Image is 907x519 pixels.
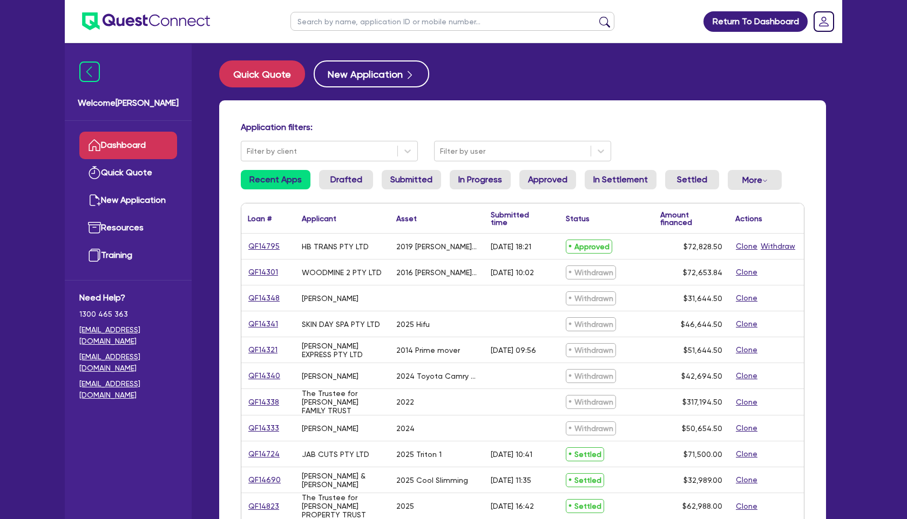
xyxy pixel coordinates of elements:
[665,170,719,189] a: Settled
[302,493,383,519] div: The Trustee for [PERSON_NAME] PROPERTY TRUST
[566,265,616,279] span: Withdrawn
[396,424,415,433] div: 2024
[491,242,531,251] div: [DATE] 18:21
[450,170,511,189] a: In Progress
[735,474,758,486] button: Clone
[683,242,722,251] span: $72,828.50
[82,12,210,30] img: quest-connect-logo-blue
[735,500,758,513] button: Clone
[683,346,722,354] span: $51,644.50
[248,344,278,356] a: QF14321
[79,351,177,374] a: [EMAIL_ADDRESS][DOMAIN_NAME]
[681,320,722,329] span: $46,644.50
[566,291,616,305] span: Withdrawn
[682,398,722,406] span: $317,194.50
[248,448,280,460] a: QF14724
[683,268,722,277] span: $72,653.84
[491,502,534,510] div: [DATE] 16:42
[735,292,758,304] button: Clone
[491,211,543,226] div: Submitted time
[314,60,429,87] button: New Application
[88,221,101,234] img: resources
[491,346,536,354] div: [DATE] 09:56
[79,187,177,214] a: New Application
[585,170,656,189] a: In Settlement
[241,170,310,189] a: Recent Apps
[79,378,177,401] a: [EMAIL_ADDRESS][DOMAIN_NAME]
[241,122,804,132] h4: Application filters:
[79,324,177,347] a: [EMAIL_ADDRESS][DOMAIN_NAME]
[735,215,762,222] div: Actions
[302,372,358,380] div: [PERSON_NAME]
[491,476,531,484] div: [DATE] 11:35
[682,424,722,433] span: $50,654.50
[79,62,100,82] img: icon-menu-close
[248,396,280,408] a: QF14338
[219,60,314,87] a: Quick Quote
[566,240,612,254] span: Approved
[681,372,722,380] span: $42,694.50
[396,476,468,484] div: 2025 Cool Slimming
[703,11,808,32] a: Return To Dashboard
[302,268,382,277] div: WOODMINE 2 PTY LTD
[519,170,576,189] a: Approved
[396,346,460,354] div: 2014 Prime mover
[396,450,442,459] div: 2025 Triton 1
[219,60,305,87] button: Quick Quote
[735,448,758,460] button: Clone
[491,268,534,277] div: [DATE] 10:02
[302,294,358,303] div: [PERSON_NAME]
[319,170,373,189] a: Drafted
[566,447,604,461] span: Settled
[88,249,101,262] img: training
[396,242,478,251] div: 2019 [PERSON_NAME] 13.4 m Tri/A Tautliner Trailer
[396,372,478,380] div: 2024 Toyota Camry Camry Hybrid
[88,166,101,179] img: quick-quote
[302,450,369,459] div: JAB CUTS PTY LTD
[396,215,417,222] div: Asset
[396,502,414,510] div: 2025
[248,266,279,278] a: QF14301
[396,320,430,329] div: 2025 Hifu
[302,215,336,222] div: Applicant
[302,342,383,359] div: [PERSON_NAME] EXPRESS PTY LTD
[79,242,177,269] a: Training
[683,476,722,484] span: $32,989.00
[302,389,383,415] div: The Trustee for [PERSON_NAME] FAMILY TRUST
[683,294,722,303] span: $31,644.50
[248,422,280,434] a: QF14333
[302,472,383,489] div: [PERSON_NAME] & [PERSON_NAME]
[248,240,280,252] a: QF14795
[566,317,616,331] span: Withdrawn
[248,292,280,304] a: QF14348
[248,370,281,382] a: QF14340
[88,194,101,207] img: new-application
[683,450,722,459] span: $71,500.00
[566,215,590,222] div: Status
[566,395,616,409] span: Withdrawn
[79,159,177,187] a: Quick Quote
[760,240,796,252] button: Withdraw
[682,502,722,510] span: $62,988.00
[79,214,177,242] a: Resources
[566,421,616,435] span: Withdrawn
[79,291,177,304] span: Need Help?
[248,474,281,486] a: QF14690
[810,8,838,36] a: Dropdown toggle
[735,240,758,252] button: Clone
[78,97,179,110] span: Welcome [PERSON_NAME]
[735,422,758,434] button: Clone
[735,344,758,356] button: Clone
[735,266,758,278] button: Clone
[735,370,758,382] button: Clone
[248,215,272,222] div: Loan #
[302,424,358,433] div: [PERSON_NAME]
[735,318,758,330] button: Clone
[566,473,604,487] span: Settled
[248,318,279,330] a: QF14341
[566,369,616,383] span: Withdrawn
[735,396,758,408] button: Clone
[566,499,604,513] span: Settled
[728,170,782,190] button: Dropdown toggle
